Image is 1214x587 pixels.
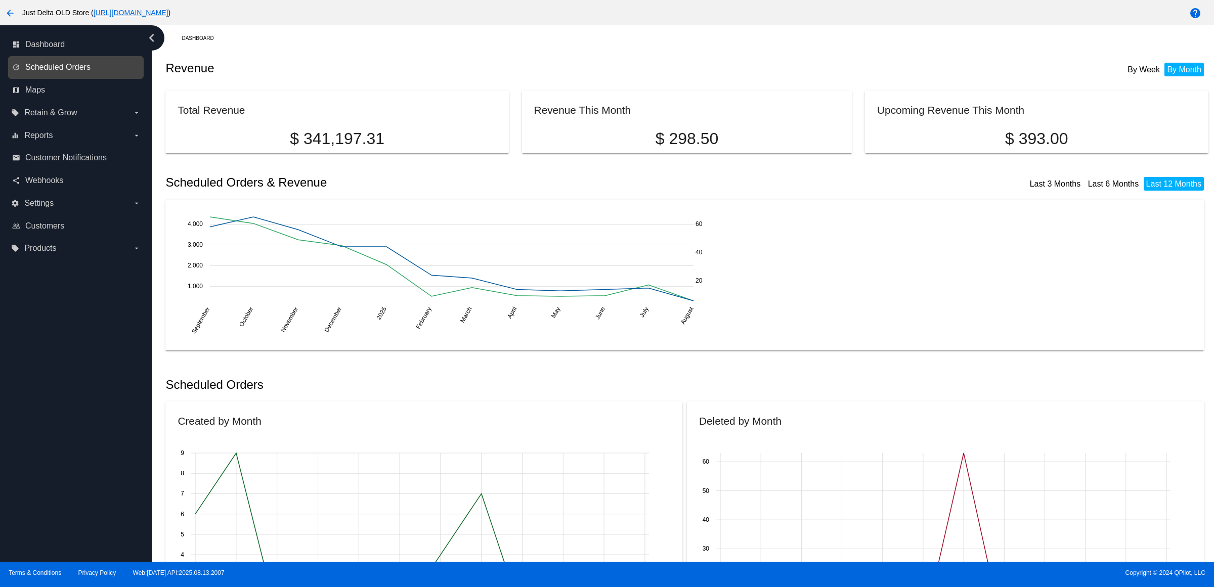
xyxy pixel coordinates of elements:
[25,40,65,49] span: Dashboard
[11,109,19,117] i: local_offer
[12,40,20,49] i: dashboard
[699,415,782,427] h2: Deleted by Month
[1146,179,1201,188] a: Last 12 Months
[11,131,19,140] i: equalizer
[181,490,185,498] text: 7
[133,109,141,117] i: arrow_drop_down
[25,153,107,162] span: Customer Notifications
[12,59,141,75] a: update Scheduled Orders
[877,129,1196,148] p: $ 393.00
[1030,179,1081,188] a: Last 3 Months
[165,175,687,190] h2: Scheduled Orders & Revenue
[165,61,687,75] h2: Revenue
[188,283,203,290] text: 1,000
[375,305,388,321] text: 2025
[12,218,141,234] a: people_outline Customers
[25,221,64,231] span: Customers
[594,305,606,321] text: June
[181,531,185,538] text: 5
[182,30,223,46] a: Dashboard
[133,569,225,576] a: Web:[DATE] API:2025.08.13.2007
[696,220,703,228] text: 60
[78,569,116,576] a: Privacy Policy
[188,241,203,248] text: 3,000
[12,82,141,98] a: map Maps
[11,199,19,207] i: settings
[12,86,20,94] i: map
[24,244,56,253] span: Products
[144,30,160,46] i: chevron_left
[12,36,141,53] a: dashboard Dashboard
[1125,63,1162,76] li: By Week
[696,277,703,284] text: 20
[181,551,185,558] text: 4
[24,131,53,140] span: Reports
[9,569,61,576] a: Terms & Conditions
[181,470,185,477] text: 8
[133,244,141,252] i: arrow_drop_down
[534,129,840,148] p: $ 298.50
[12,154,20,162] i: email
[1088,179,1139,188] a: Last 6 Months
[181,511,185,518] text: 6
[188,262,203,269] text: 2,000
[25,85,45,95] span: Maps
[877,104,1024,116] h2: Upcoming Revenue This Month
[191,305,211,335] text: September
[94,9,168,17] a: [URL][DOMAIN_NAME]
[459,305,473,324] text: March
[280,305,300,333] text: November
[12,172,141,189] a: share Webhooks
[238,305,254,328] text: October
[24,199,54,208] span: Settings
[24,108,77,117] span: Retain & Grow
[12,150,141,166] a: email Customer Notifications
[12,176,20,185] i: share
[4,7,16,19] mat-icon: arrow_back
[1164,63,1204,76] li: By Month
[25,176,63,185] span: Webhooks
[696,249,703,256] text: 40
[181,449,185,457] text: 9
[506,305,518,320] text: April
[178,104,245,116] h2: Total Revenue
[22,9,170,17] span: Just Delta OLD Store ( )
[165,378,687,392] h2: Scheduled Orders
[178,129,496,148] p: $ 341,197.31
[703,459,710,466] text: 60
[616,569,1205,576] span: Copyright © 2024 QPilot, LLC
[703,546,710,553] text: 30
[188,220,203,228] text: 4,000
[11,244,19,252] i: local_offer
[703,487,710,494] text: 50
[12,222,20,230] i: people_outline
[679,305,695,326] text: August
[133,131,141,140] i: arrow_drop_down
[703,516,710,523] text: 40
[534,104,631,116] h2: Revenue This Month
[323,305,343,333] text: December
[133,199,141,207] i: arrow_drop_down
[1189,7,1201,19] mat-icon: help
[178,415,261,427] h2: Created by Month
[638,305,650,318] text: July
[415,305,433,330] text: February
[550,305,561,319] text: May
[25,63,91,72] span: Scheduled Orders
[12,63,20,71] i: update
